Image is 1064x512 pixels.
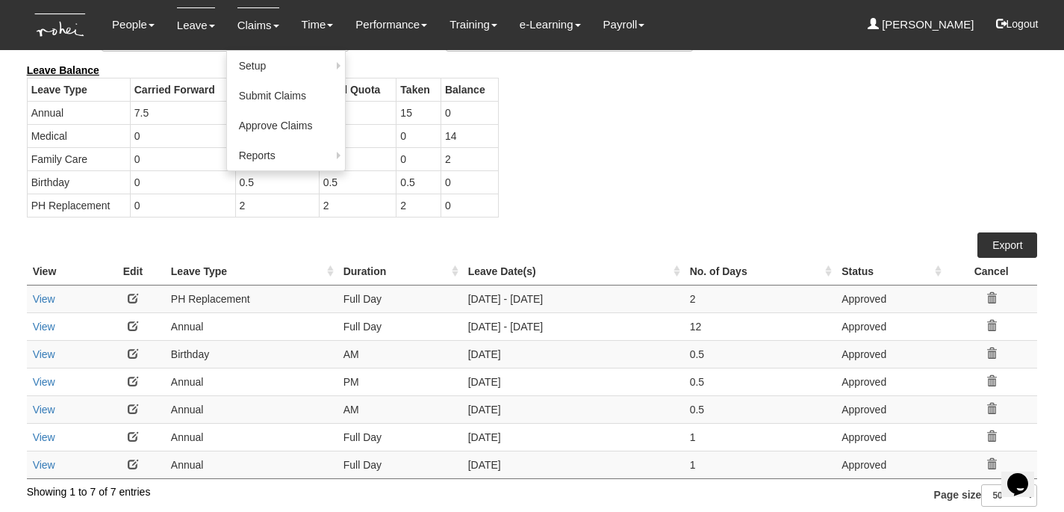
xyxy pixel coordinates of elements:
[337,285,462,312] td: Full Day
[165,368,337,395] td: Annual
[520,7,581,42] a: e-Learning
[684,312,836,340] td: 12
[27,194,130,217] td: PH Replacement
[462,285,684,312] td: [DATE] - [DATE]
[33,348,55,360] a: View
[302,7,334,42] a: Time
[112,7,155,42] a: People
[836,258,945,286] th: Status : activate to sort column ascending
[396,124,441,147] td: 0
[33,459,55,471] a: View
[235,170,319,194] td: 0.5
[684,368,836,395] td: 0.5
[441,170,498,194] td: 0
[27,64,99,76] b: Leave Balance
[33,431,55,443] a: View
[836,285,945,312] td: Approved
[130,194,235,217] td: 0
[684,451,836,478] td: 1
[227,111,345,141] a: Approve Claims
[396,194,441,217] td: 2
[319,170,396,194] td: 0.5
[836,423,945,451] td: Approved
[441,147,498,170] td: 2
[684,340,836,368] td: 0.5
[868,7,974,42] a: [PERSON_NAME]
[27,147,130,170] td: Family Care
[27,78,130,101] th: Leave Type
[396,101,441,124] td: 15
[684,395,836,423] td: 0.5
[441,78,498,101] th: Balance
[177,7,215,43] a: Leave
[27,258,101,286] th: View
[603,7,645,42] a: Payroll
[836,395,945,423] td: Approved
[684,258,836,286] th: No. of Days : activate to sort column ascending
[462,368,684,395] td: [DATE]
[33,376,55,388] a: View
[684,285,836,312] td: 2
[319,147,396,170] td: 2
[227,141,345,170] a: Reports
[462,395,684,423] td: [DATE]
[33,321,55,333] a: View
[462,312,684,340] td: [DATE] - [DATE]
[981,484,1037,507] select: Page size
[337,423,462,451] td: Full Day
[986,6,1049,42] button: Logout
[836,340,945,368] td: Approved
[165,423,337,451] td: Annual
[684,423,836,451] td: 1
[235,194,319,217] td: 2
[441,124,498,147] td: 14
[165,395,337,423] td: Annual
[33,404,55,416] a: View
[462,423,684,451] td: [DATE]
[237,7,279,43] a: Claims
[355,7,427,42] a: Performance
[836,451,945,478] td: Approved
[165,451,337,478] td: Annual
[101,258,165,286] th: Edit
[27,170,130,194] td: Birthday
[319,101,396,124] td: 15
[130,170,235,194] td: 0
[27,101,130,124] td: Annual
[396,78,441,101] th: Taken
[462,258,684,286] th: Leave Date(s) : activate to sort column ascending
[337,451,462,478] td: Full Day
[836,312,945,340] td: Approved
[165,312,337,340] td: Annual
[396,170,441,194] td: 0.5
[337,395,462,423] td: AM
[462,451,684,478] td: [DATE]
[337,312,462,340] td: Full Day
[945,258,1038,286] th: Cancel
[319,78,396,101] th: Total Quota
[27,124,130,147] td: Medical
[319,194,396,217] td: 2
[319,124,396,147] td: 14
[934,484,1038,507] label: Page size
[130,124,235,147] td: 0
[165,258,337,286] th: Leave Type : activate to sort column ascending
[130,101,235,124] td: 7.5
[227,51,345,81] a: Setup
[165,285,337,312] td: PH Replacement
[165,340,337,368] td: Birthday
[227,81,345,111] a: Submit Claims
[441,194,498,217] td: 0
[462,340,684,368] td: [DATE]
[337,340,462,368] td: AM
[441,101,498,124] td: 0
[396,147,441,170] td: 0
[130,147,235,170] td: 0
[337,368,462,395] td: PM
[836,368,945,395] td: Approved
[449,7,497,42] a: Training
[130,78,235,101] th: Carried Forward
[33,293,55,305] a: View
[977,232,1037,258] a: Export
[337,258,462,286] th: Duration : activate to sort column ascending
